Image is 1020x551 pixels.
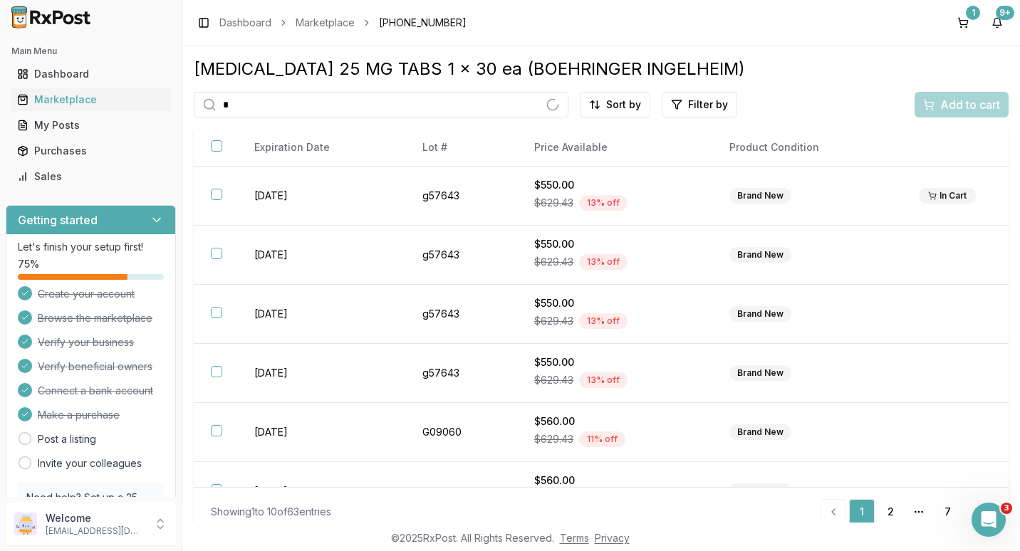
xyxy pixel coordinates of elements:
td: G09060 [405,403,518,462]
a: Post a listing [38,432,96,446]
td: [DATE] [237,403,405,462]
a: Invite your colleagues [38,456,142,471]
td: G09060 [405,462,518,521]
a: Dashboard [11,61,170,87]
div: 9+ [996,6,1014,20]
button: Purchases [6,140,176,162]
span: 3 [1001,503,1012,514]
td: [DATE] [237,285,405,344]
div: 13 % off [579,195,628,211]
td: [DATE] [237,344,405,403]
div: My Posts [17,118,165,132]
a: Terms [560,532,589,544]
a: Go to next page [963,499,992,525]
a: 7 [935,499,960,525]
button: Sort by [580,92,650,117]
span: $629.43 [534,196,573,210]
button: 9+ [986,11,1009,34]
span: [PHONE_NUMBER] [379,16,467,30]
p: Welcome [46,511,145,525]
h2: Main Menu [11,46,170,57]
div: Brand New [729,247,791,263]
div: $550.00 [534,237,695,251]
button: Dashboard [6,63,176,85]
th: Product Condition [712,129,902,167]
span: Make a purchase [38,408,120,422]
a: Dashboard [219,16,271,30]
a: Marketplace [296,16,355,30]
p: Let's finish your setup first! [18,240,164,254]
div: $550.00 [534,178,695,192]
th: Lot # [405,129,518,167]
p: Need help? Set up a 25 minute call with our team to set up. [26,490,155,533]
td: g57643 [405,285,518,344]
h3: Getting started [18,211,98,229]
div: $560.00 [534,414,695,429]
div: Brand New [729,365,791,381]
span: $629.43 [534,373,573,387]
div: Marketplace [17,93,165,107]
td: [DATE] [237,462,405,521]
p: [EMAIL_ADDRESS][DOMAIN_NAME] [46,525,145,537]
span: $629.43 [534,314,573,328]
span: $629.43 [534,432,573,446]
th: Price Available [517,129,712,167]
div: 13 % off [579,372,628,388]
div: In Cart [919,188,976,204]
iframe: Intercom live chat [972,503,1006,537]
td: [DATE] [237,226,405,285]
span: Browse the marketplace [38,311,152,325]
span: $629.43 [534,255,573,269]
button: My Posts [6,114,176,137]
div: 13 % off [579,313,628,329]
nav: pagination [821,499,992,525]
img: User avatar [14,513,37,535]
td: g57643 [405,167,518,226]
span: Create your account [38,287,135,301]
span: Connect a bank account [38,384,153,398]
span: Verify your business [38,335,134,350]
span: 75 % [18,257,39,271]
div: Brand New [729,188,791,204]
span: Filter by [688,98,728,112]
th: Expiration Date [237,129,405,167]
div: Brand New [729,424,791,440]
div: $560.00 [534,473,695,488]
button: Marketplace [6,88,176,111]
span: Verify beneficial owners [38,360,152,374]
div: 11 % off [579,431,625,447]
button: Filter by [662,92,737,117]
div: 13 % off [579,254,628,270]
div: Sales [17,169,165,184]
td: g57643 [405,226,518,285]
button: 1 [952,11,974,34]
nav: breadcrumb [219,16,467,30]
a: 1 [849,499,875,525]
div: $550.00 [534,355,695,369]
div: [MEDICAL_DATA] 25 MG TABS 1 x 30 ea (BOEHRINGER INGELHEIM) [194,58,1009,80]
button: Sales [6,165,176,188]
td: [DATE] [237,167,405,226]
div: Showing 1 to 10 of 63 entries [211,505,331,519]
span: Sort by [606,98,641,112]
div: Brand New [729,483,791,499]
div: $550.00 [534,296,695,310]
td: g57643 [405,344,518,403]
a: Purchases [11,138,170,164]
a: Marketplace [11,87,170,112]
div: Brand New [729,306,791,322]
a: Sales [11,164,170,189]
img: RxPost Logo [6,6,97,28]
a: My Posts [11,112,170,138]
a: 2 [878,499,903,525]
a: Privacy [595,532,630,544]
div: 1 [966,6,980,20]
div: Dashboard [17,67,165,81]
div: Purchases [17,144,165,158]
